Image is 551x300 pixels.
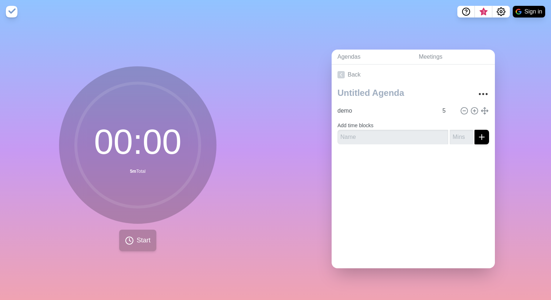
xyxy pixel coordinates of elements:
[413,50,495,65] a: Meetings
[492,6,510,17] button: Settings
[476,87,491,101] button: More
[457,6,475,17] button: Help
[337,122,374,128] label: Add time blocks
[337,130,448,144] input: Name
[137,235,151,245] span: Start
[516,9,521,15] img: google logo
[450,130,473,144] input: Mins
[6,6,17,17] img: timeblocks logo
[332,50,413,65] a: Agendas
[439,104,457,118] input: Mins
[481,9,486,15] span: 3
[513,6,545,17] button: Sign in
[475,6,492,17] button: What’s new
[335,104,438,118] input: Name
[119,230,156,251] button: Start
[332,65,495,85] a: Back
